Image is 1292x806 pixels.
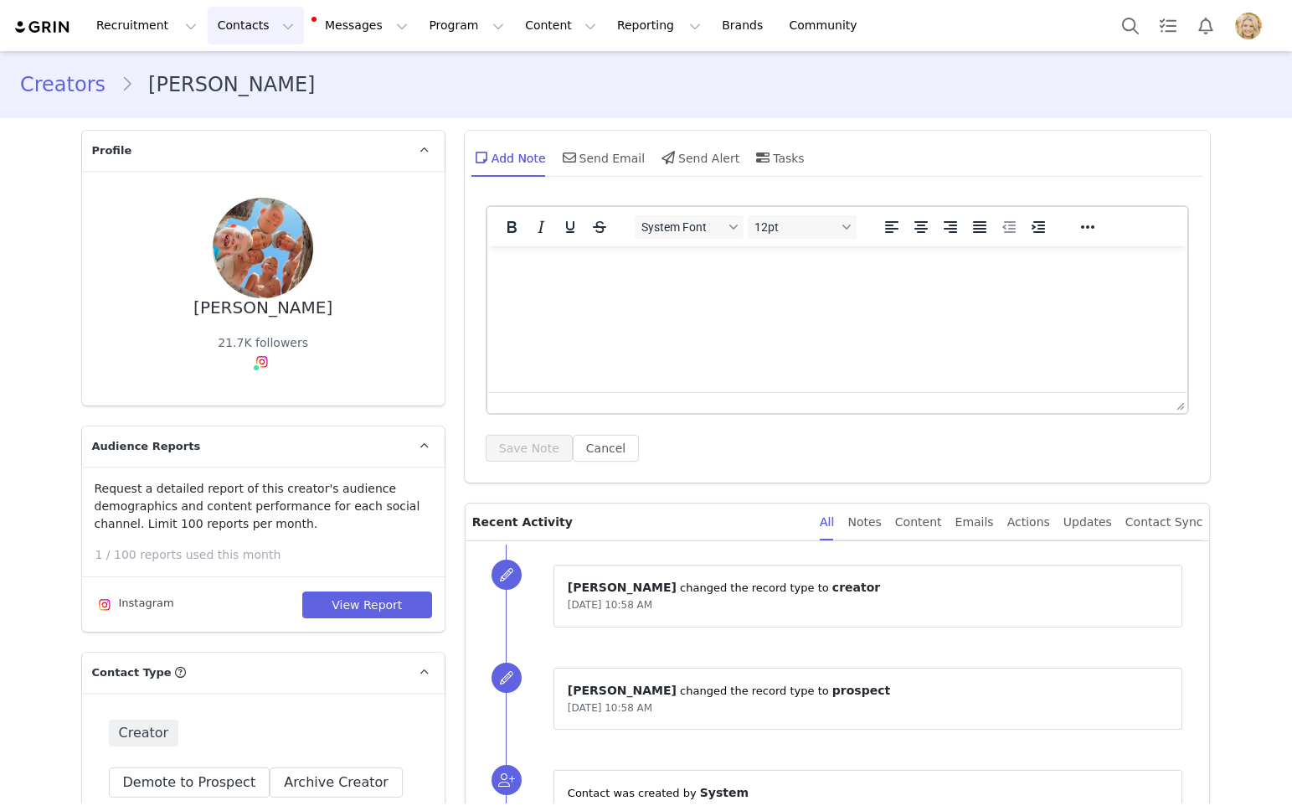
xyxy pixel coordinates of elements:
span: 12pt [754,220,836,234]
p: ⁨ ⁩ changed the record type to ⁨ ⁩ [568,682,1169,700]
button: Align center [907,215,935,239]
button: Save Note [486,435,573,462]
div: Actions [1007,504,1050,541]
button: Notifications [1187,7,1224,44]
span: [DATE] 10:58 AM [568,702,652,714]
iframe: Rich Text Area [487,246,1188,392]
div: Add Note [471,137,546,178]
a: Brands [712,7,778,44]
span: creator [832,581,880,594]
img: instagram.svg [255,355,269,369]
div: Tasks [753,137,805,178]
button: Reporting [607,7,711,44]
div: Emails [955,504,994,541]
button: Font sizes [748,215,857,239]
p: ⁨ ⁩ changed the record type to ⁨ ⁩ [568,579,1169,597]
button: Search [1112,7,1149,44]
span: Contact Type [92,664,172,681]
span: Audience Reports [92,438,201,455]
button: Demote to Prospect [109,767,270,798]
div: Press the Up and Down arrow keys to resize the editor. [1170,393,1187,413]
div: All [820,504,834,541]
button: Strikethrough [585,215,614,239]
span: Creator [109,720,179,747]
p: 1 / 100 reports used this month [95,546,445,564]
button: Content [515,7,606,44]
a: Creators [20,70,121,100]
button: Fonts [635,215,744,239]
span: [PERSON_NAME] [568,684,677,697]
button: Decrease indent [995,215,1023,239]
button: Bold [497,215,526,239]
span: System Font [641,220,723,234]
div: [PERSON_NAME] [193,298,332,318]
button: Align right [936,215,965,239]
div: Send Alert [658,137,739,178]
button: Increase indent [1024,215,1053,239]
button: Program [419,7,514,44]
button: Messages [305,7,418,44]
button: Italic [527,215,555,239]
button: Underline [556,215,584,239]
span: [DATE] 10:58 AM [568,599,652,611]
button: Recruitment [86,7,207,44]
img: fa50a5ff-b225-47c6-862b-d8c39eab2f4f.jpg [213,198,313,298]
button: Profile [1225,13,1279,39]
img: 57e6ff3d-1b6d-468a-ba86-2bd98c03db29.jpg [1235,13,1262,39]
p: Request a detailed report of this creator's audience demographics and content performance for eac... [95,480,432,533]
img: grin logo [13,19,72,35]
div: Updates [1063,504,1112,541]
a: Tasks [1150,7,1186,44]
div: Notes [847,504,881,541]
span: Profile [92,142,132,159]
span: [PERSON_NAME] [568,581,677,594]
a: Community [780,7,875,44]
p: Recent Activity [472,504,806,540]
div: 21.7K followers [218,334,308,352]
div: Send Email [559,137,646,178]
button: Cancel [573,435,639,462]
button: Align left [878,215,906,239]
button: View Report [302,592,432,618]
span: System [700,786,749,799]
div: Instagram [95,595,174,615]
button: Contacts [208,7,304,44]
span: prospect [832,684,890,697]
div: Contact Sync [1125,504,1203,541]
button: Archive Creator [270,767,403,798]
button: Justify [965,215,994,239]
img: instagram.svg [98,598,111,612]
p: Contact was created by ⁨ ⁩ [568,784,1169,802]
button: Reveal or hide additional toolbar items [1073,215,1102,239]
div: Content [895,504,942,541]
